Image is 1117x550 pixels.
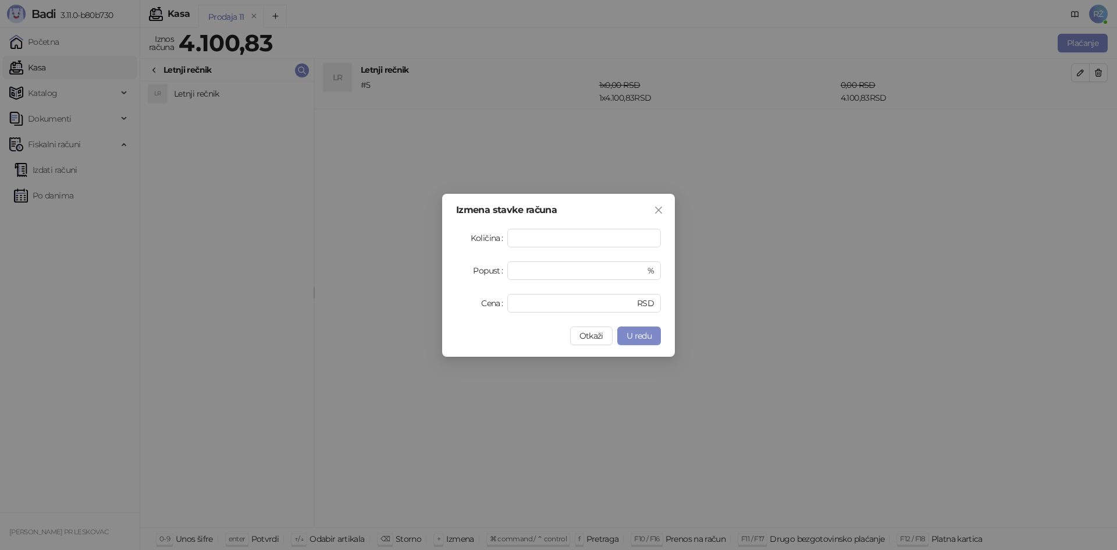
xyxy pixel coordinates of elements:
label: Popust [473,261,507,280]
input: Popust [514,262,645,279]
span: Otkaži [579,331,603,341]
span: U redu [627,331,652,341]
button: Close [649,201,668,219]
span: Zatvori [649,205,668,215]
button: Otkaži [570,327,613,345]
input: Cena [514,294,635,312]
input: Količina [508,229,660,247]
div: Izmena stavke računa [456,205,661,215]
label: Količina [471,229,507,247]
button: U redu [617,327,661,345]
span: close [654,205,663,215]
label: Cena [481,294,507,313]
